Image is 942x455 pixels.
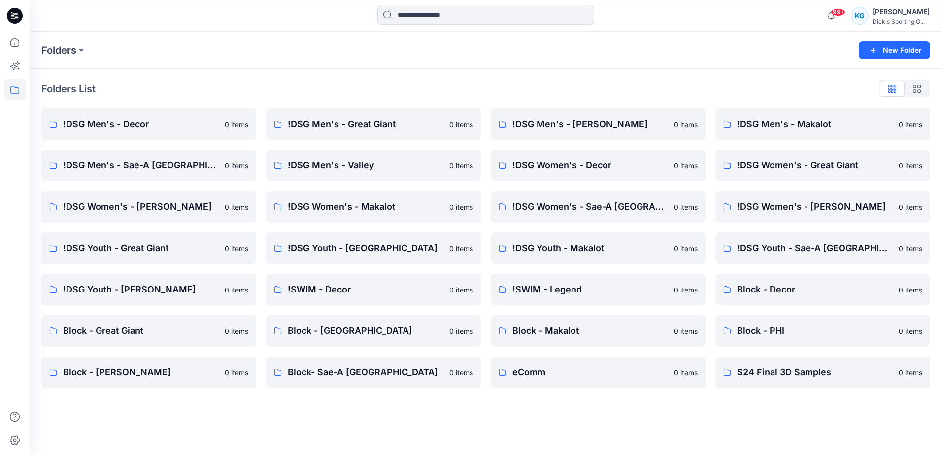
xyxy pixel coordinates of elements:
[512,324,668,338] p: Block - Makalot
[41,232,256,264] a: !DSG Youth - Great Giant0 items
[674,161,698,171] p: 0 items
[225,202,248,212] p: 0 items
[737,324,893,338] p: Block - PHI
[63,159,219,172] p: !DSG Men's - Sae-A [GEOGRAPHIC_DATA]
[873,6,930,18] div: [PERSON_NAME]
[715,191,930,223] a: !DSG Women's - [PERSON_NAME]0 items
[737,117,893,131] p: !DSG Men's - Makalot
[491,108,706,140] a: !DSG Men's - [PERSON_NAME]0 items
[512,200,668,214] p: !DSG Women's - Sae-A [GEOGRAPHIC_DATA]
[41,108,256,140] a: !DSG Men's - Decor0 items
[899,119,922,130] p: 0 items
[899,367,922,378] p: 0 items
[449,285,473,295] p: 0 items
[288,324,443,338] p: Block - [GEOGRAPHIC_DATA]
[512,365,668,379] p: eComm
[737,159,893,172] p: !DSG Women's - Great Giant
[715,150,930,181] a: !DSG Women's - Great Giant0 items
[449,119,473,130] p: 0 items
[266,108,481,140] a: !DSG Men's - Great Giant0 items
[737,283,893,296] p: Block - Decor
[674,285,698,295] p: 0 items
[449,161,473,171] p: 0 items
[715,108,930,140] a: !DSG Men's - Makalot0 items
[225,367,248,378] p: 0 items
[266,191,481,223] a: !DSG Women's - Makalot0 items
[63,324,219,338] p: Block - Great Giant
[225,161,248,171] p: 0 items
[899,243,922,254] p: 0 items
[899,285,922,295] p: 0 items
[63,241,219,255] p: !DSG Youth - Great Giant
[41,191,256,223] a: !DSG Women's - [PERSON_NAME]0 items
[512,159,668,172] p: !DSG Women's - Decor
[674,326,698,336] p: 0 items
[288,241,443,255] p: !DSG Youth - [GEOGRAPHIC_DATA]
[449,367,473,378] p: 0 items
[737,200,893,214] p: !DSG Women's - [PERSON_NAME]
[63,283,219,296] p: !DSG Youth - [PERSON_NAME]
[41,150,256,181] a: !DSG Men's - Sae-A [GEOGRAPHIC_DATA]0 items
[491,150,706,181] a: !DSG Women's - Decor0 items
[288,159,443,172] p: !DSG Men's - Valley
[737,241,893,255] p: !DSG Youth - Sae-A [GEOGRAPHIC_DATA]
[859,41,930,59] button: New Folder
[674,119,698,130] p: 0 items
[899,161,922,171] p: 0 items
[225,243,248,254] p: 0 items
[831,8,845,16] span: 99+
[225,285,248,295] p: 0 items
[674,202,698,212] p: 0 items
[899,202,922,212] p: 0 items
[266,315,481,347] a: Block - [GEOGRAPHIC_DATA]0 items
[899,326,922,336] p: 0 items
[266,357,481,388] a: Block- Sae-A [GEOGRAPHIC_DATA]0 items
[288,117,443,131] p: !DSG Men's - Great Giant
[266,232,481,264] a: !DSG Youth - [GEOGRAPHIC_DATA]0 items
[449,243,473,254] p: 0 items
[288,283,443,296] p: !SWIM - Decor
[873,18,930,25] div: Dick's Sporting G...
[491,274,706,305] a: !SWIM - Legend0 items
[63,365,219,379] p: Block - [PERSON_NAME]
[737,365,893,379] p: S24 Final 3D Samples
[491,315,706,347] a: Block - Makalot0 items
[41,357,256,388] a: Block - [PERSON_NAME]0 items
[63,200,219,214] p: !DSG Women's - [PERSON_NAME]
[715,232,930,264] a: !DSG Youth - Sae-A [GEOGRAPHIC_DATA]0 items
[491,191,706,223] a: !DSG Women's - Sae-A [GEOGRAPHIC_DATA]0 items
[491,357,706,388] a: eComm0 items
[449,202,473,212] p: 0 items
[41,81,96,96] p: Folders List
[41,43,76,57] a: Folders
[288,200,443,214] p: !DSG Women's - Makalot
[715,274,930,305] a: Block - Decor0 items
[288,365,443,379] p: Block- Sae-A [GEOGRAPHIC_DATA]
[63,117,219,131] p: !DSG Men's - Decor
[225,119,248,130] p: 0 items
[41,315,256,347] a: Block - Great Giant0 items
[851,7,869,25] div: KG
[266,274,481,305] a: !SWIM - Decor0 items
[715,315,930,347] a: Block - PHI0 items
[674,243,698,254] p: 0 items
[41,274,256,305] a: !DSG Youth - [PERSON_NAME]0 items
[491,232,706,264] a: !DSG Youth - Makalot0 items
[674,367,698,378] p: 0 items
[266,150,481,181] a: !DSG Men's - Valley0 items
[225,326,248,336] p: 0 items
[512,117,668,131] p: !DSG Men's - [PERSON_NAME]
[512,241,668,255] p: !DSG Youth - Makalot
[449,326,473,336] p: 0 items
[512,283,668,296] p: !SWIM - Legend
[715,357,930,388] a: S24 Final 3D Samples0 items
